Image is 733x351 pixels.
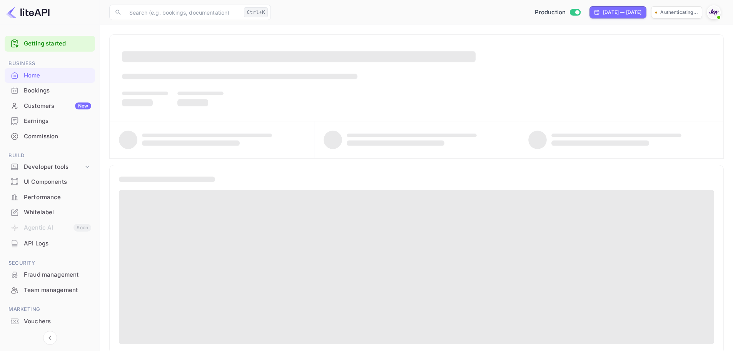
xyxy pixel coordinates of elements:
div: Earnings [5,114,95,129]
div: Whitelabel [24,208,91,217]
div: Home [5,68,95,83]
div: Customers [24,102,91,111]
span: Production [535,8,566,17]
div: API Logs [5,236,95,251]
a: CustomersNew [5,99,95,113]
div: Bookings [5,83,95,98]
div: Performance [24,193,91,202]
span: Security [5,259,95,267]
a: Team management [5,283,95,297]
a: Vouchers [5,314,95,328]
div: Commission [5,129,95,144]
div: Performance [5,190,95,205]
input: Search (e.g. bookings, documentation) [125,5,241,20]
a: Whitelabel [5,205,95,219]
a: API Logs [5,236,95,250]
div: Vouchers [24,317,91,326]
a: UI Components [5,175,95,189]
div: Team management [24,286,91,295]
div: Fraud management [5,267,95,282]
div: API Logs [24,239,91,248]
div: Switch to Sandbox mode [532,8,584,17]
div: Home [24,71,91,80]
img: With Joy [708,6,720,18]
a: Performance [5,190,95,204]
div: Team management [5,283,95,298]
div: Developer tools [24,163,83,171]
a: Fraud management [5,267,95,282]
div: Bookings [24,86,91,95]
div: Commission [24,132,91,141]
div: CustomersNew [5,99,95,114]
a: Getting started [24,39,91,48]
img: LiteAPI logo [6,6,50,18]
span: Marketing [5,305,95,314]
p: Authenticating... [660,9,698,16]
div: Earnings [24,117,91,126]
span: Build [5,151,95,160]
div: Click to change the date range period [589,6,646,18]
a: Commission [5,129,95,143]
div: New [75,102,91,109]
button: Collapse navigation [43,331,57,345]
div: Ctrl+K [244,7,268,17]
div: Developer tools [5,160,95,174]
span: Business [5,59,95,68]
div: Whitelabel [5,205,95,220]
div: Getting started [5,36,95,52]
div: Vouchers [5,314,95,329]
a: Home [5,68,95,82]
a: Earnings [5,114,95,128]
div: Fraud management [24,270,91,279]
div: [DATE] — [DATE] [603,9,641,16]
div: UI Components [24,178,91,186]
a: Bookings [5,83,95,97]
